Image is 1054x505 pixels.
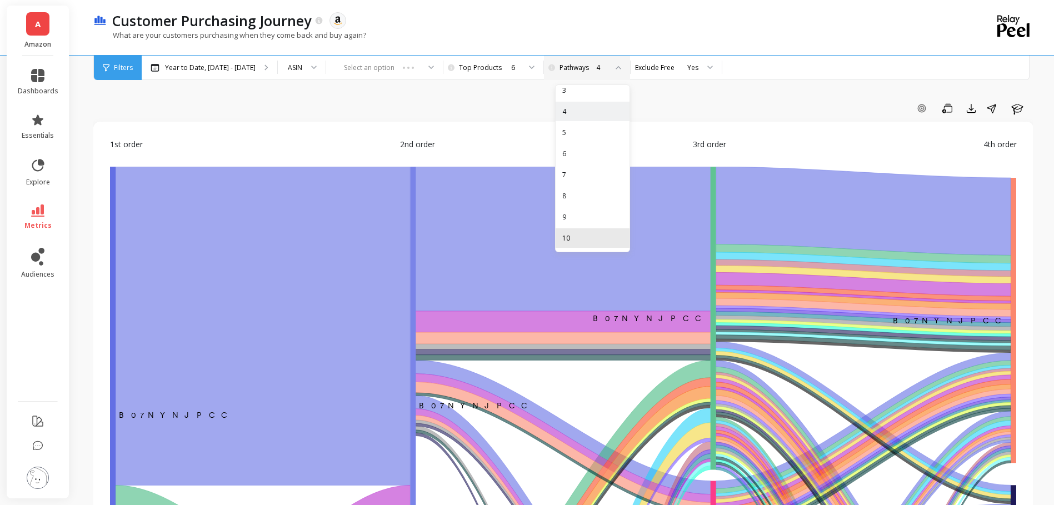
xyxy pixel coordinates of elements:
[562,127,623,138] div: 5
[693,138,726,150] span: 3rd order
[93,16,107,26] img: header icon
[18,87,58,96] span: dashboards
[596,62,607,73] div: 4
[511,62,520,73] div: 6
[593,314,707,323] text: ​B07NYNJPCC
[562,191,623,201] div: 8
[110,138,143,150] span: 1st order
[93,30,366,40] p: What are your customers purchasing when they come back and buy again?
[983,138,1017,150] span: 4th order
[22,131,54,140] span: essentials
[35,18,41,31] span: A
[419,401,533,410] text: B07NYNJPCC
[893,316,1007,325] text: B07NYNJPCC
[24,221,52,230] span: metrics
[114,63,133,72] span: Filters
[21,270,54,279] span: audiences
[165,63,256,72] p: Year to Date, [DATE] - [DATE]
[26,178,50,187] span: explore
[562,85,623,96] div: 3
[112,11,311,30] p: Customer Purchasing Journey
[562,148,623,159] div: 6
[119,411,233,419] text: ‌B07NYNJPCC
[687,62,698,73] div: Yes
[562,106,623,117] div: 4
[27,467,49,489] img: profile picture
[562,169,623,180] div: 7
[333,16,343,26] img: api.amazon.svg
[562,212,623,222] div: 9
[18,40,58,49] p: Amazon
[562,233,623,243] div: 10
[400,138,435,150] span: 2nd order
[288,62,302,73] div: ASIN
